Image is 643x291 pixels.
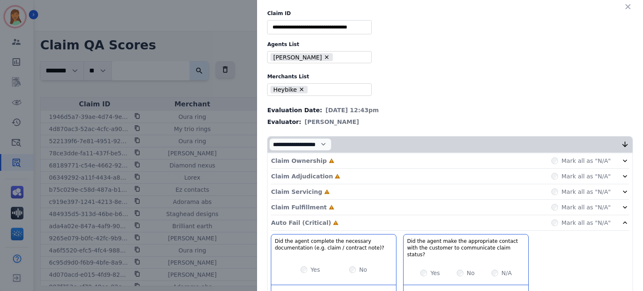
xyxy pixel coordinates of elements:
label: N/A [502,269,512,277]
p: Claim Servicing [271,188,322,196]
div: Evaluator: [267,118,633,126]
label: Merchants List [267,73,633,80]
button: Remove Alexis Martinez [324,54,330,60]
ul: selected options [269,85,366,95]
label: No [467,269,475,277]
label: No [359,265,367,274]
label: Agents List [267,41,633,48]
label: Yes [430,269,440,277]
span: [DATE] 12:43pm [326,106,379,114]
p: Claim Ownership [271,157,327,165]
label: Mark all as "N/A" [561,203,611,211]
p: Claim Adjudication [271,172,333,180]
li: [PERSON_NAME] [270,53,333,61]
p: Auto Fail (Critical) [271,219,331,227]
label: Claim ID [267,10,633,17]
h3: Did the agent complete the necessary documentation (e.g. claim / contract note)? [275,238,393,251]
label: Mark all as "N/A" [561,172,611,180]
button: Remove Heybike [298,86,305,93]
label: Mark all as "N/A" [561,188,611,196]
label: Mark all as "N/A" [561,219,611,227]
ul: selected options [269,52,366,62]
label: Yes [311,265,320,274]
li: Heybike [270,86,308,94]
div: Evaluation Date: [267,106,633,114]
span: [PERSON_NAME] [305,118,359,126]
p: Claim Fulfillment [271,203,327,211]
label: Mark all as "N/A" [561,157,611,165]
h3: Did the agent make the appropriate contact with the customer to communicate claim status? [407,238,525,258]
